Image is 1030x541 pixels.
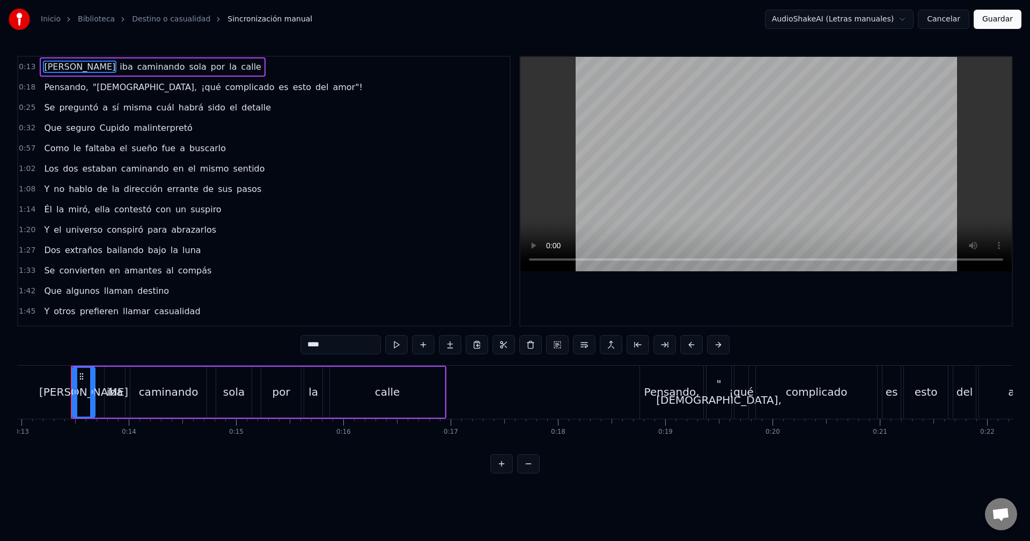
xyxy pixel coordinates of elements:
[108,264,121,277] span: en
[19,184,35,195] span: 1:08
[43,101,56,114] span: Se
[886,384,898,400] div: es
[174,203,187,216] span: un
[336,428,351,436] div: 0:16
[19,62,35,72] span: 0:13
[444,428,458,436] div: 0:17
[72,142,82,154] span: le
[308,384,318,400] div: la
[113,203,152,216] span: contestó
[170,244,179,256] span: la
[156,101,175,114] span: cuál
[101,101,109,114] span: a
[119,142,128,154] span: el
[207,101,226,114] span: sido
[111,183,121,195] span: la
[93,203,111,216] span: ella
[53,183,65,195] span: no
[228,61,238,73] span: la
[123,183,164,195] span: dirección
[766,428,780,436] div: 0:20
[122,428,136,436] div: 0:14
[229,101,238,114] span: el
[188,142,227,154] span: buscarlo
[19,245,35,256] span: 1:27
[154,203,172,216] span: con
[153,305,202,317] span: casualidad
[240,61,262,73] span: calle
[43,244,61,256] span: Dos
[188,61,207,73] span: sola
[92,81,198,93] span: "[DEMOGRAPHIC_DATA],
[14,428,29,436] div: 0:13
[375,384,400,400] div: calle
[55,203,65,216] span: la
[43,305,50,317] span: Y
[170,224,217,236] span: abrazarlos
[236,183,262,195] span: pasos
[122,101,153,114] span: misma
[278,81,290,93] span: es
[200,81,222,93] span: ¡qué
[187,162,197,175] span: el
[19,123,35,134] span: 0:32
[43,264,56,277] span: Se
[84,142,116,154] span: faltaba
[132,14,210,25] a: Destino o casualidad
[53,305,76,317] span: otros
[786,384,848,400] div: complicado
[68,183,93,195] span: hablo
[41,14,312,25] nav: breadcrumb
[189,203,222,216] span: suspiro
[111,101,120,114] span: sí
[123,264,163,277] span: amantes
[64,244,104,256] span: extraños
[232,162,266,175] span: sentido
[658,428,673,436] div: 0:19
[223,384,245,400] div: sola
[19,265,35,276] span: 1:33
[146,224,168,236] span: para
[9,9,30,30] img: youka
[122,305,151,317] span: llamar
[240,101,272,114] span: detalle
[918,10,969,29] button: Cancelar
[656,376,782,408] div: "[DEMOGRAPHIC_DATA],
[82,162,118,175] span: estaban
[67,203,91,216] span: miró,
[19,204,35,215] span: 1:14
[119,61,134,73] span: iba
[161,142,177,154] span: fue
[65,285,101,297] span: algunos
[43,81,89,93] span: Pensando,
[165,264,175,277] span: al
[915,384,938,400] div: esto
[43,61,116,73] span: [PERSON_NAME]
[78,14,115,25] a: Biblioteca
[58,264,106,277] span: convierten
[644,384,700,400] div: Pensando,
[227,14,312,25] span: Sincronización manual
[41,14,61,25] a: Inicio
[178,101,204,114] span: habrá
[19,225,35,235] span: 1:20
[53,224,62,236] span: el
[103,285,134,297] span: llaman
[79,305,120,317] span: prefieren
[65,224,104,236] span: universo
[19,286,35,297] span: 1:42
[172,162,185,175] span: en
[957,384,973,400] div: del
[199,162,230,175] span: mismo
[314,81,329,93] span: del
[224,81,276,93] span: complicado
[19,102,35,113] span: 0:25
[136,285,170,297] span: destino
[96,183,109,195] span: de
[292,81,312,93] span: esto
[120,162,170,175] span: caminando
[980,428,995,436] div: 0:22
[106,224,144,236] span: conspiró
[985,498,1017,530] div: Chat abierto
[19,143,35,154] span: 0:57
